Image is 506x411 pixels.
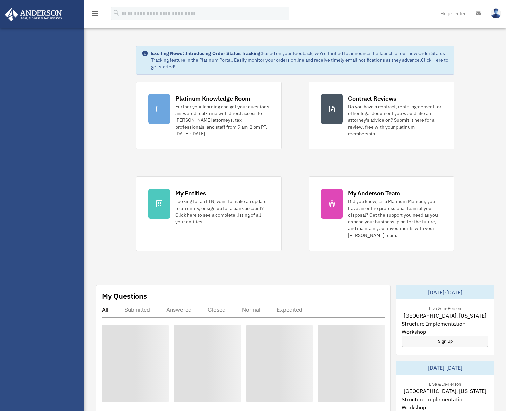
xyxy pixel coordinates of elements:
[396,361,494,375] div: [DATE]-[DATE]
[404,311,486,320] span: [GEOGRAPHIC_DATA], [US_STATE]
[348,198,442,239] div: Did you know, as a Platinum Member, you have an entire professional team at your disposal? Get th...
[277,306,302,313] div: Expedited
[175,198,269,225] div: Looking for an EIN, want to make an update to an entity, or sign up for a bank account? Click her...
[348,103,442,137] div: Do you have a contract, rental agreement, or other legal document you would like an attorney's ad...
[151,50,449,70] div: Based on your feedback, we're thrilled to announce the launch of our new Order Status Tracking fe...
[151,57,448,70] a: Click Here to get started!
[113,9,120,17] i: search
[424,304,467,311] div: Live & In-Person
[102,306,108,313] div: All
[175,94,250,103] div: Platinum Knowledge Room
[309,82,454,149] a: Contract Reviews Do you have a contract, rental agreement, or other legal document you would like...
[402,336,488,347] a: Sign Up
[424,380,467,387] div: Live & In-Person
[402,320,488,336] span: Structure Implementation Workshop
[175,103,269,137] div: Further your learning and get your questions answered real-time with direct access to [PERSON_NAM...
[396,285,494,299] div: [DATE]-[DATE]
[166,306,192,313] div: Answered
[242,306,260,313] div: Normal
[491,8,501,18] img: User Pic
[404,387,486,395] span: [GEOGRAPHIC_DATA], [US_STATE]
[175,189,206,197] div: My Entities
[136,82,282,149] a: Platinum Knowledge Room Further your learning and get your questions answered real-time with dire...
[151,50,262,56] strong: Exciting News: Introducing Order Status Tracking!
[102,291,147,301] div: My Questions
[136,176,282,251] a: My Entities Looking for an EIN, want to make an update to an entity, or sign up for a bank accoun...
[3,8,64,21] img: Anderson Advisors Platinum Portal
[348,189,400,197] div: My Anderson Team
[208,306,226,313] div: Closed
[91,12,99,18] a: menu
[309,176,454,251] a: My Anderson Team Did you know, as a Platinum Member, you have an entire professional team at your...
[124,306,150,313] div: Submitted
[348,94,396,103] div: Contract Reviews
[91,9,99,18] i: menu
